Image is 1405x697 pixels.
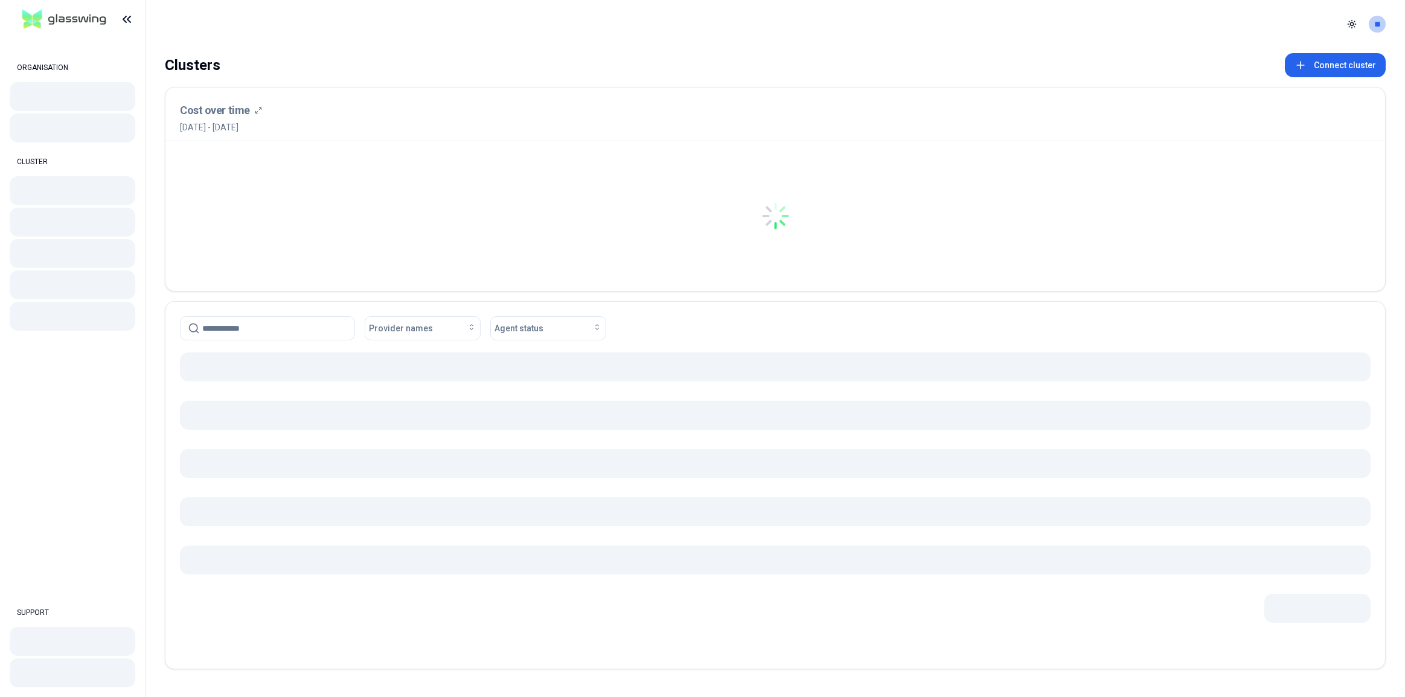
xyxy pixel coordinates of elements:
button: Provider names [365,316,481,340]
div: Clusters [165,53,220,77]
button: Connect cluster [1285,53,1386,77]
div: SUPPORT [10,600,135,625]
button: Agent status [490,316,606,340]
span: [DATE] - [DATE] [180,121,262,133]
span: Provider names [369,322,433,334]
div: ORGANISATION [10,56,135,80]
img: GlassWing [18,5,111,34]
span: Agent status [494,322,543,334]
div: CLUSTER [10,150,135,174]
h3: Cost over time [180,102,250,119]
